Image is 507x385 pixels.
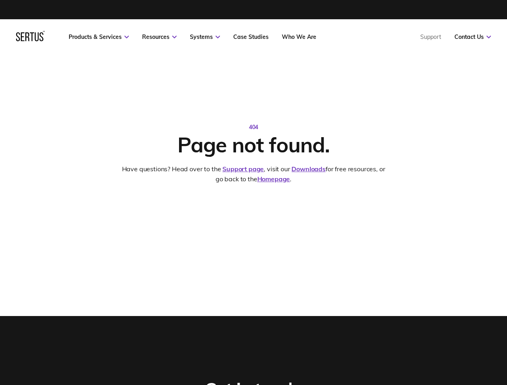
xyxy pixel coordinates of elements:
div: 404 [249,124,259,132]
a: Support page [222,165,264,173]
a: Support [420,33,441,41]
div: Have questions? Head over to the , visit our for free resources, or go back to the . [119,164,388,184]
a: Products & Services [69,33,129,41]
a: Homepage [257,175,290,183]
a: Downloads [291,165,326,173]
div: Page not found. [177,132,329,158]
a: Resources [142,33,177,41]
a: Case Studies [233,33,269,41]
a: Contact Us [454,33,491,41]
a: Who We Are [282,33,316,41]
a: Systems [190,33,220,41]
